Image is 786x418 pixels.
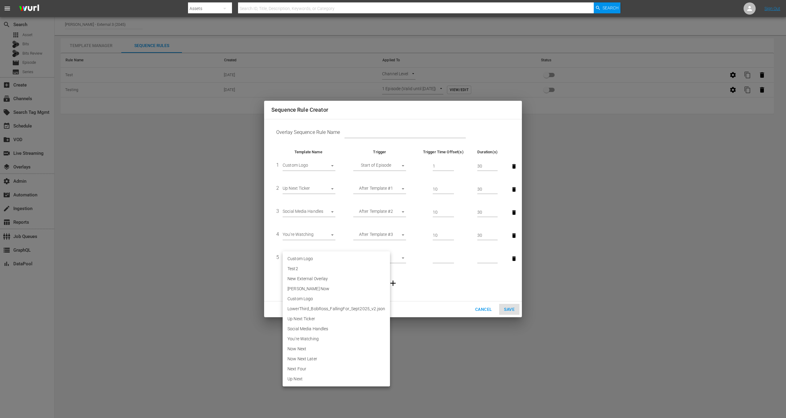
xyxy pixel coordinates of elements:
li: Now Next Later [283,354,390,364]
li: Test2 [283,264,390,274]
li: Next Four [283,364,390,374]
li: Up Next [283,374,390,384]
span: Search [603,2,619,13]
li: Now Next [283,344,390,354]
li: New External Overlay [283,274,390,284]
li: Social Media Handles [283,324,390,334]
li: You're Watching [283,334,390,344]
li: Custom Logo [283,254,390,264]
img: ans4CAIJ8jUAAAAAAAAAAAAAAAAAAAAAAAAgQb4GAAAAAAAAAAAAAAAAAAAAAAAAJMjXAAAAAAAAAAAAAAAAAAAAAAAAgAT5G... [15,2,44,16]
li: LowerThird_BobRoss_FallingFor_Sept2025_v2.json [283,304,390,314]
a: Sign Out [764,6,780,11]
li: [PERSON_NAME] Now [283,284,390,294]
span: menu [4,5,11,12]
li: Custom Logo [283,294,390,304]
li: Up Next Ticker [283,314,390,324]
